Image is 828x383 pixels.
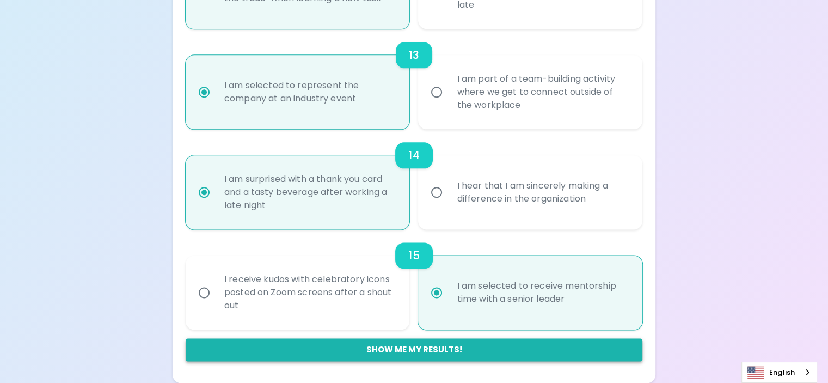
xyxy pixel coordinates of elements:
a: English [742,362,817,382]
div: I am selected to represent the company at an industry event [216,66,404,118]
div: choice-group-check [186,29,642,129]
div: I am part of a team-building activity where we get to connect outside of the workplace [448,59,636,125]
aside: Language selected: English [741,362,817,383]
div: choice-group-check [186,129,642,229]
div: I am surprised with a thank you card and a tasty beverage after working a late night [216,160,404,225]
button: Show me my results! [186,338,642,361]
h6: 13 [409,46,419,64]
h6: 15 [408,247,419,264]
div: choice-group-check [186,229,642,330]
div: I receive kudos with celebratory icons posted on Zoom screens after a shout out [216,260,404,325]
div: Language [741,362,817,383]
h6: 14 [408,147,419,164]
div: I hear that I am sincerely making a difference in the organization [448,166,636,218]
div: I am selected to receive mentorship time with a senior leader [448,266,636,319]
